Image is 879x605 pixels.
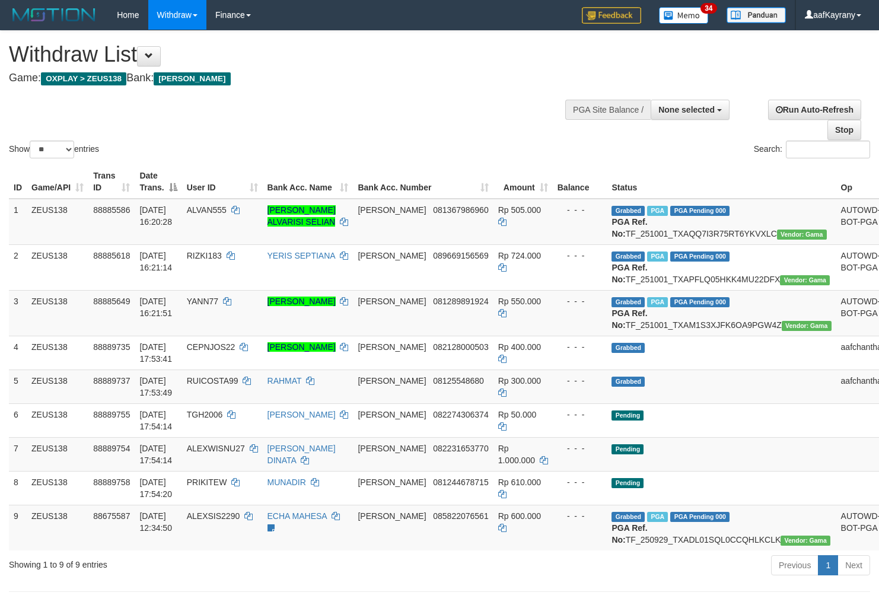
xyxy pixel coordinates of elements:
[27,165,88,199] th: Game/API: activate to sort column ascending
[187,376,238,386] span: RUICOSTA99
[433,376,484,386] span: Copy 08125548680 to clipboard
[263,165,353,199] th: Bank Acc. Name: activate to sort column ascending
[9,6,99,24] img: MOTION_logo.png
[612,478,644,488] span: Pending
[9,244,27,290] td: 2
[9,290,27,336] td: 3
[358,511,426,521] span: [PERSON_NAME]
[135,165,181,199] th: Date Trans.: activate to sort column descending
[27,290,88,336] td: ZEUS138
[493,165,553,199] th: Amount: activate to sort column ascending
[433,297,488,306] span: Copy 081289891924 to clipboard
[139,251,172,272] span: [DATE] 16:21:14
[187,410,223,419] span: TGH2006
[27,199,88,245] td: ZEUS138
[670,206,730,216] span: PGA Pending
[139,511,172,533] span: [DATE] 12:34:50
[612,377,645,387] span: Grabbed
[187,444,245,453] span: ALEXWISNU27
[700,3,716,14] span: 34
[647,251,668,262] span: Marked by aafanarl
[41,72,126,85] span: OXPLAY > ZEUS138
[93,410,130,419] span: 88889755
[612,251,645,262] span: Grabbed
[88,165,135,199] th: Trans ID: activate to sort column ascending
[139,376,172,397] span: [DATE] 17:53:49
[647,206,668,216] span: Marked by aafanarl
[768,100,861,120] a: Run Auto-Refresh
[659,7,709,24] img: Button%20Memo.svg
[612,206,645,216] span: Grabbed
[647,512,668,522] span: Marked by aafpengsreynich
[558,510,603,522] div: - - -
[498,251,541,260] span: Rp 724.000
[553,165,607,199] th: Balance
[9,554,358,571] div: Showing 1 to 9 of 9 entries
[27,471,88,505] td: ZEUS138
[607,290,836,336] td: TF_251001_TXAM1S3XJFK6OA9PGW4Z
[9,437,27,471] td: 7
[558,442,603,454] div: - - -
[358,342,426,352] span: [PERSON_NAME]
[670,251,730,262] span: PGA Pending
[612,297,645,307] span: Grabbed
[139,205,172,227] span: [DATE] 16:20:28
[139,297,172,318] span: [DATE] 16:21:51
[9,505,27,550] td: 9
[651,100,730,120] button: None selected
[187,477,227,487] span: PRIKITEW
[558,375,603,387] div: - - -
[93,205,130,215] span: 88885586
[433,342,488,352] span: Copy 082128000503 to clipboard
[93,342,130,352] span: 88889735
[498,342,541,352] span: Rp 400.000
[9,370,27,403] td: 5
[612,263,647,284] b: PGA Ref. No:
[358,205,426,215] span: [PERSON_NAME]
[9,141,99,158] label: Show entries
[777,230,827,240] span: Vendor URL: https://trx31.1velocity.biz
[9,199,27,245] td: 1
[93,444,130,453] span: 88889754
[358,297,426,306] span: [PERSON_NAME]
[27,505,88,550] td: ZEUS138
[837,555,870,575] a: Next
[139,444,172,465] span: [DATE] 17:54:14
[607,199,836,245] td: TF_251001_TXAQQ7I3R75RT6YKVXLC
[27,370,88,403] td: ZEUS138
[9,403,27,437] td: 6
[27,244,88,290] td: ZEUS138
[647,297,668,307] span: Marked by aafanarl
[558,409,603,421] div: - - -
[267,342,336,352] a: [PERSON_NAME]
[433,410,488,419] span: Copy 082274306374 to clipboard
[498,511,541,521] span: Rp 600.000
[558,476,603,488] div: - - -
[187,342,235,352] span: CEPNJOS22
[9,165,27,199] th: ID
[93,297,130,306] span: 88885649
[827,120,861,140] a: Stop
[267,477,306,487] a: MUNADIR
[93,376,130,386] span: 88889737
[353,165,493,199] th: Bank Acc. Number: activate to sort column ascending
[558,341,603,353] div: - - -
[727,7,786,23] img: panduan.png
[612,512,645,522] span: Grabbed
[154,72,230,85] span: [PERSON_NAME]
[358,251,426,260] span: [PERSON_NAME]
[9,72,574,84] h4: Game: Bank:
[433,511,488,521] span: Copy 085822076561 to clipboard
[139,342,172,364] span: [DATE] 17:53:41
[612,410,644,421] span: Pending
[607,244,836,290] td: TF_251001_TXAPFLQ05HKK4MU22DFX
[818,555,838,575] a: 1
[658,105,715,114] span: None selected
[30,141,74,158] select: Showentries
[612,343,645,353] span: Grabbed
[139,477,172,499] span: [DATE] 17:54:20
[612,217,647,238] b: PGA Ref. No:
[358,376,426,386] span: [PERSON_NAME]
[358,444,426,453] span: [PERSON_NAME]
[782,321,832,331] span: Vendor URL: https://trx31.1velocity.biz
